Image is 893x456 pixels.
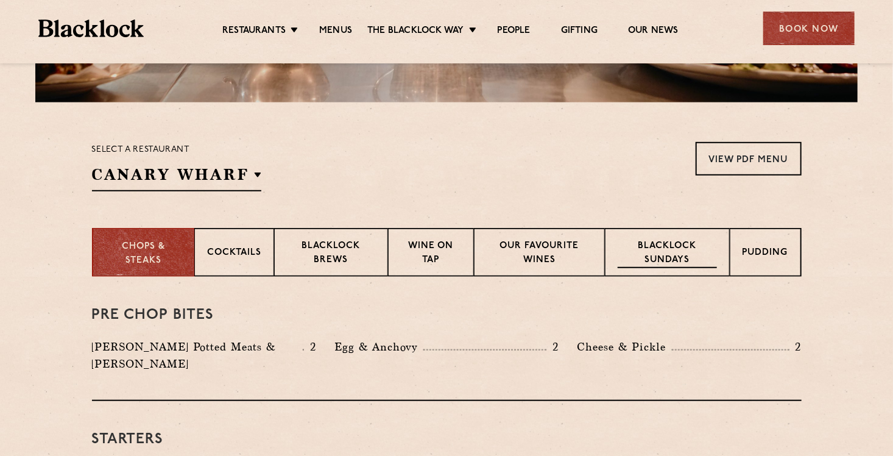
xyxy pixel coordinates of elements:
a: Our News [628,25,679,38]
h3: Pre Chop Bites [92,307,802,323]
img: BL_Textured_Logo-footer-cropped.svg [38,20,144,37]
h2: Canary Wharf [92,164,261,191]
a: The Blacklock Way [367,25,464,38]
p: Chops & Steaks [105,240,182,268]
p: Egg & Anchovy [334,338,423,355]
p: Our favourite wines [487,240,592,268]
p: 2 [789,339,802,355]
div: Book Now [763,12,855,45]
a: People [498,25,531,38]
a: Gifting [561,25,598,38]
p: Select a restaurant [92,142,261,158]
p: 2 [304,339,316,355]
p: Blacklock Brews [287,240,376,268]
p: Pudding [743,246,788,262]
p: Cocktails [207,246,261,262]
p: Blacklock Sundays [618,240,716,268]
p: [PERSON_NAME] Potted Meats & [PERSON_NAME] [92,338,303,372]
p: Wine on Tap [401,240,461,268]
p: 2 [546,339,559,355]
p: Cheese & Pickle [577,338,672,355]
a: Menus [319,25,352,38]
a: Restaurants [222,25,286,38]
a: View PDF Menu [696,142,802,176]
h3: Starters [92,432,802,447]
